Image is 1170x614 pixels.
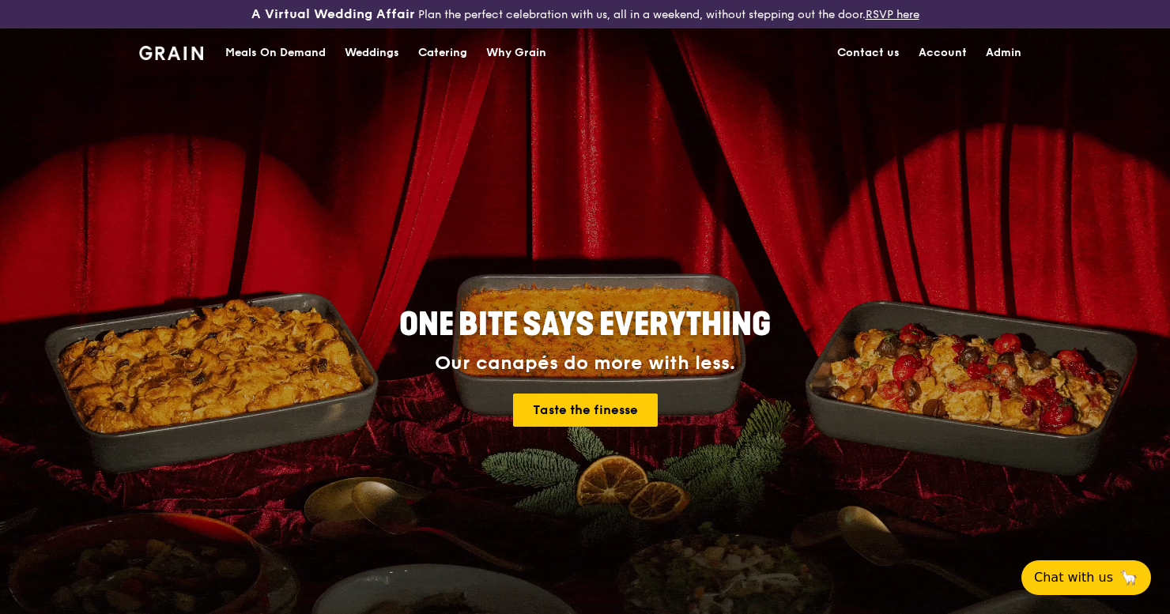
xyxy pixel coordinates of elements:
a: Weddings [335,29,409,77]
a: Account [909,29,976,77]
span: ONE BITE SAYS EVERYTHING [399,306,771,344]
div: Weddings [345,29,399,77]
a: Admin [976,29,1031,77]
span: 🦙 [1119,568,1138,587]
a: RSVP here [866,8,919,21]
div: Our canapés do more with less. [300,352,870,375]
a: Taste the finesse [513,394,658,427]
div: Meals On Demand [225,29,326,77]
a: Why Grain [477,29,556,77]
span: Chat with us [1034,568,1113,587]
button: Chat with us🦙 [1021,560,1151,595]
div: Why Grain [486,29,546,77]
a: Catering [409,29,477,77]
div: Catering [418,29,467,77]
a: GrainGrain [139,28,203,75]
div: Plan the perfect celebration with us, all in a weekend, without stepping out the door. [195,6,976,22]
img: Grain [139,46,203,60]
h3: A Virtual Wedding Affair [251,6,415,22]
a: Contact us [828,29,909,77]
